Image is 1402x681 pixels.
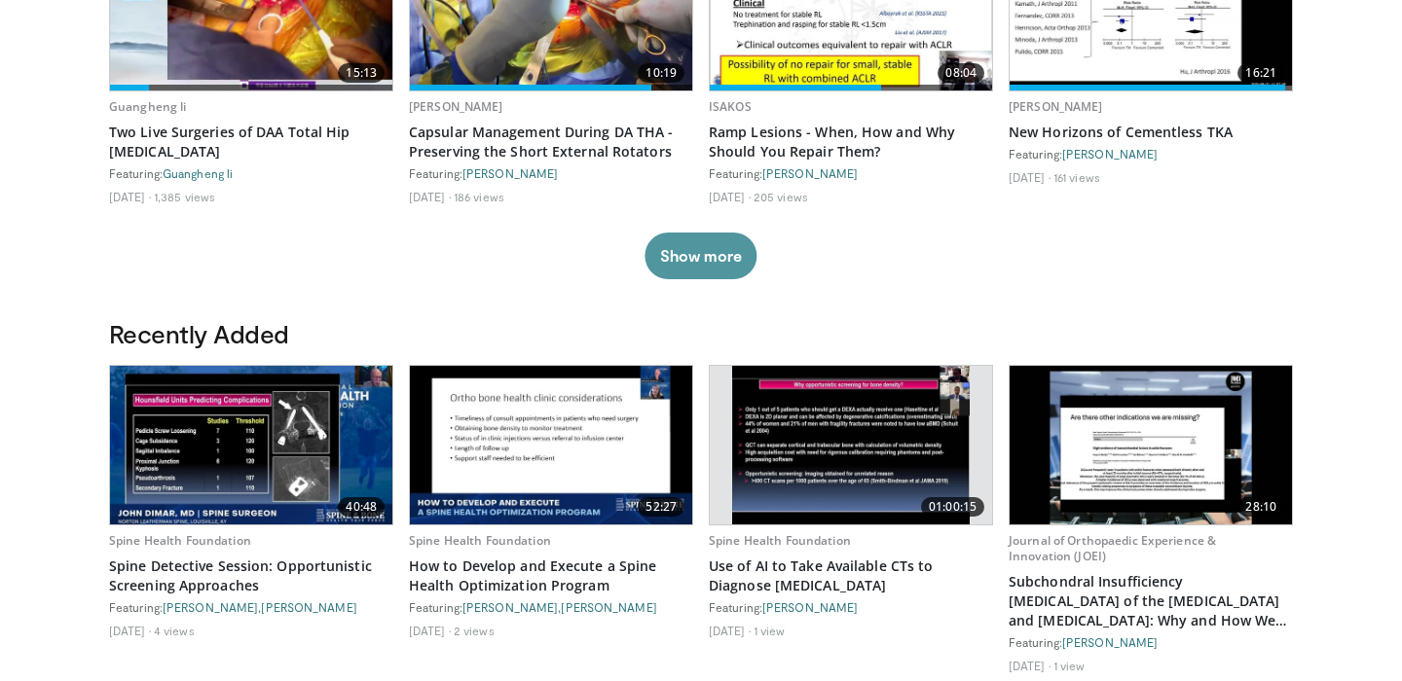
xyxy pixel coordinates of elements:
[638,497,684,517] span: 52:27
[1237,497,1284,517] span: 28:10
[709,623,751,638] li: [DATE]
[709,556,993,595] a: Use of AI to Take Available CTs to Diagnose [MEDICAL_DATA]
[1009,658,1051,673] li: [DATE]
[462,600,558,614] a: [PERSON_NAME]
[409,189,451,204] li: [DATE]
[462,166,558,180] a: [PERSON_NAME]
[762,600,858,614] a: [PERSON_NAME]
[163,166,233,180] a: Guangheng li
[109,98,186,115] a: Guangheng li
[1009,634,1293,650] div: Featuring:
[154,623,195,638] li: 4 views
[338,497,385,517] span: 40:48
[109,599,393,615] div: Featuring: ,
[645,233,756,279] button: Show more
[109,532,251,549] a: Spine Health Foundation
[338,63,385,83] span: 15:13
[710,366,992,524] a: 01:00:15
[709,123,993,161] a: Ramp Lesions - When, How and Why Should You Repair Them?
[1062,147,1158,161] a: [PERSON_NAME]
[709,599,993,615] div: Featuring:
[638,63,684,83] span: 10:19
[109,556,393,595] a: Spine Detective Session: Opportunistic Screening Approaches
[709,532,851,549] a: Spine Health Foundation
[1010,366,1292,524] img: 0d11209b-9163-4cf9-9c37-c045ad2ce7a1.620x360_q85_upscale.jpg
[410,366,692,524] a: 52:27
[938,63,984,83] span: 08:04
[1009,169,1051,185] li: [DATE]
[454,623,495,638] li: 2 views
[409,123,693,161] a: Capsular Management During DA THA - Preserving the Short External Rotators
[709,189,751,204] li: [DATE]
[109,623,151,638] li: [DATE]
[409,599,693,615] div: Featuring: ,
[754,189,808,204] li: 205 views
[109,318,1293,349] h3: Recently Added
[754,623,786,638] li: 1 view
[709,98,752,115] a: ISAKOS
[1009,123,1293,142] a: New Horizons of Cementless TKA
[261,600,356,614] a: [PERSON_NAME]
[109,189,151,204] li: [DATE]
[109,165,393,181] div: Featuring:
[409,165,693,181] div: Featuring:
[163,600,258,614] a: [PERSON_NAME]
[732,366,971,524] img: a1ec4d4b-974b-4b28-aa15-b411f68d8138.620x360_q85_upscale.jpg
[409,623,451,638] li: [DATE]
[1237,63,1284,83] span: 16:21
[409,556,693,595] a: How to Develop and Execute a Spine Health Optimization Program
[1053,658,1086,673] li: 1 view
[1010,366,1292,524] a: 28:10
[1009,572,1293,630] a: Subchondral Insufficiency [MEDICAL_DATA] of the [MEDICAL_DATA] and [MEDICAL_DATA]: Why and How We...
[1053,169,1100,185] li: 161 views
[1062,635,1158,649] a: [PERSON_NAME]
[110,366,392,524] a: 40:48
[109,123,393,161] a: Two Live Surgeries of DAA Total Hip [MEDICAL_DATA]
[1009,146,1293,161] div: Featuring:
[454,189,504,204] li: 186 views
[410,366,692,524] img: 2bdf7522-1c47-4a36-b4a8-959f82b217bd.620x360_q85_upscale.jpg
[154,189,215,204] li: 1,385 views
[762,166,858,180] a: [PERSON_NAME]
[709,165,993,181] div: Featuring:
[409,532,551,549] a: Spine Health Foundation
[110,366,392,524] img: 410ed940-cf0a-4706-b3f0-ea35bc4da3e5.620x360_q85_upscale.jpg
[921,497,984,517] span: 01:00:15
[409,98,503,115] a: [PERSON_NAME]
[561,600,656,614] a: [PERSON_NAME]
[1009,98,1103,115] a: [PERSON_NAME]
[1009,532,1216,564] a: Journal of Orthopaedic Experience & Innovation (JOEI)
